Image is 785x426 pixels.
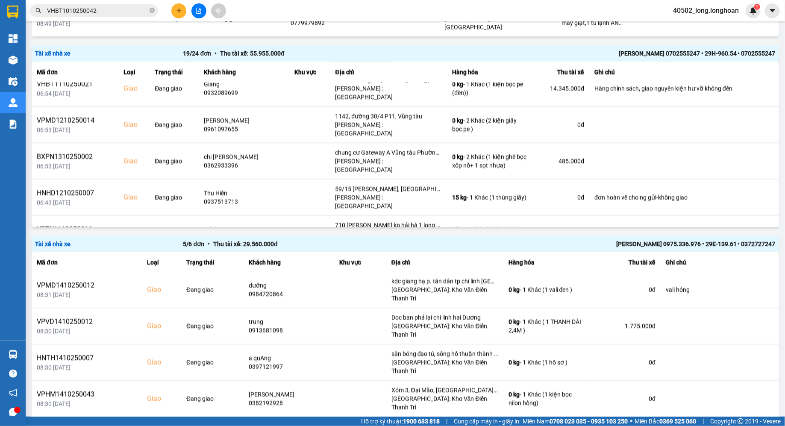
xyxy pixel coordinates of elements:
[453,193,528,201] div: - 1 Khác (1 thùng giấy)
[9,350,18,359] img: warehouse-icon
[509,391,520,398] span: 0 kg
[204,197,284,206] div: 0937513713
[196,8,202,14] span: file-add
[335,148,442,156] div: chung cư Gateway A Vũng tàu Phường [PERSON_NAME]
[391,313,498,322] div: Doc ban phả lại chí linh hai Dương
[335,112,442,120] div: 1142, đường 30/4 P11, Vũng tàu
[479,239,776,249] div: [PERSON_NAME] 0975.336.976 • 29E-139.61 • 0372727247
[155,193,194,201] div: Đang giao
[37,19,158,28] div: 08:49 [DATE]
[446,417,447,426] span: |
[147,394,176,404] div: Giao
[147,285,176,295] div: Giao
[666,285,774,294] div: vali hỏng
[454,417,520,426] span: Cung cấp máy in - giấy in:
[750,7,757,15] img: icon-new-feature
[9,56,18,65] img: warehouse-icon
[204,241,213,247] span: •
[335,220,442,229] div: 710 [PERSON_NAME] kp hải hà 1 long hải long điền [GEOGRAPHIC_DATA]
[249,290,329,298] div: 0984720864
[204,152,284,161] div: chị [PERSON_NAME]
[453,80,464,87] span: 0 kg
[453,152,528,169] div: - 2 Khác (1 kiện ghê bọc xốp nổ+ 1 sọt nhựa)
[37,280,137,291] div: VPMD1410250012
[453,225,528,242] div: - 1 Khác (1 kiên giấy bọc băng dính vàng ( phụ kiên xe máy) )
[37,327,137,335] div: 08:30 [DATE]
[594,285,656,294] div: 0 đ
[538,84,585,92] div: 14.345.000 đ
[635,417,696,426] span: Miền Bắc
[594,257,656,267] div: Thu tài xế
[37,224,113,234] div: VPTX1110250016
[123,119,144,129] div: Giao
[334,252,386,273] th: Khu vực
[204,79,284,88] div: Giang
[123,156,144,166] div: Giao
[204,88,284,97] div: 0932089699
[249,390,329,399] div: [PERSON_NAME]
[509,318,520,325] span: 0 kg
[155,84,194,92] div: Đang giao
[147,321,176,331] div: Giao
[37,125,113,134] div: 06:53 [DATE]
[249,317,329,326] div: trung
[142,252,181,273] th: Loại
[37,353,137,363] div: HNTH1410250007
[244,252,334,273] th: Khách hàng
[204,225,284,233] div: c ánh
[9,408,17,416] span: message
[330,62,447,82] th: Địa chỉ
[335,84,442,101] div: [PERSON_NAME] : [GEOGRAPHIC_DATA]
[35,50,71,57] span: Tài xế nhà xe
[204,188,284,197] div: Thu Hiền
[211,3,226,18] button: aim
[204,124,284,133] div: 0961097655
[37,198,113,206] div: 06:43 [DATE]
[37,79,113,89] div: VHBT1110250021
[509,390,584,407] div: - 1 Khác (1 kiện bọc nilon hồng)
[9,77,18,86] img: warehouse-icon
[211,50,220,57] span: •
[335,193,442,210] div: [PERSON_NAME] : [GEOGRAPHIC_DATA]
[756,4,759,10] span: 1
[453,194,467,200] span: 15 kg
[249,354,329,362] div: a quAng
[538,156,585,165] div: 485.000 đ
[445,14,552,31] div: [PERSON_NAME] : [GEOGRAPHIC_DATA]
[386,252,503,273] th: Địa chỉ
[361,417,440,426] span: Hỗ trợ kỹ thuật:
[509,359,520,366] span: 0 kg
[37,317,137,327] div: VPVD1410250012
[181,252,244,273] th: Trạng thái
[738,418,744,424] span: copyright
[754,4,760,10] sup: 1
[37,400,137,408] div: 08:30 [DATE]
[37,291,137,299] div: 08:31 [DATE]
[538,193,585,201] div: 0 đ
[538,120,585,129] div: 0 đ
[661,252,779,273] th: Ghi chú
[9,98,18,107] img: warehouse-icon
[9,34,18,43] img: dashboard-icon
[289,62,330,82] th: Khu vực
[703,417,704,426] span: |
[37,89,113,97] div: 06:54 [DATE]
[594,394,656,403] div: 0 đ
[391,322,498,339] div: [GEOGRAPHIC_DATA]: Kho Văn Điển Thanh Trì
[37,115,113,125] div: VPMD1210250014
[335,184,442,193] div: 59/15 [PERSON_NAME], [GEOGRAPHIC_DATA], [GEOGRAPHIC_DATA], BRVT
[523,417,628,426] span: Miền Nam
[630,420,632,423] span: ⚪️
[509,285,584,294] div: - 1 Khác (1 vali đen )
[191,3,206,18] button: file-add
[594,193,774,201] div: đơn hoàn về cho ng gửi-không giao
[479,49,776,58] div: [PERSON_NAME] 0702555247 • 29H-960.54 • 0702555247
[183,49,479,58] div: 19 / 24 đơn Thu tài xế: 55.955.000 đ
[123,192,144,202] div: Giao
[403,418,440,425] strong: 1900 633 818
[37,188,113,198] div: HNHD1210250007
[594,322,656,330] div: 1.775.000 đ
[335,120,442,137] div: [PERSON_NAME] : [GEOGRAPHIC_DATA]
[204,161,284,169] div: 0362933396
[594,358,656,367] div: 0 đ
